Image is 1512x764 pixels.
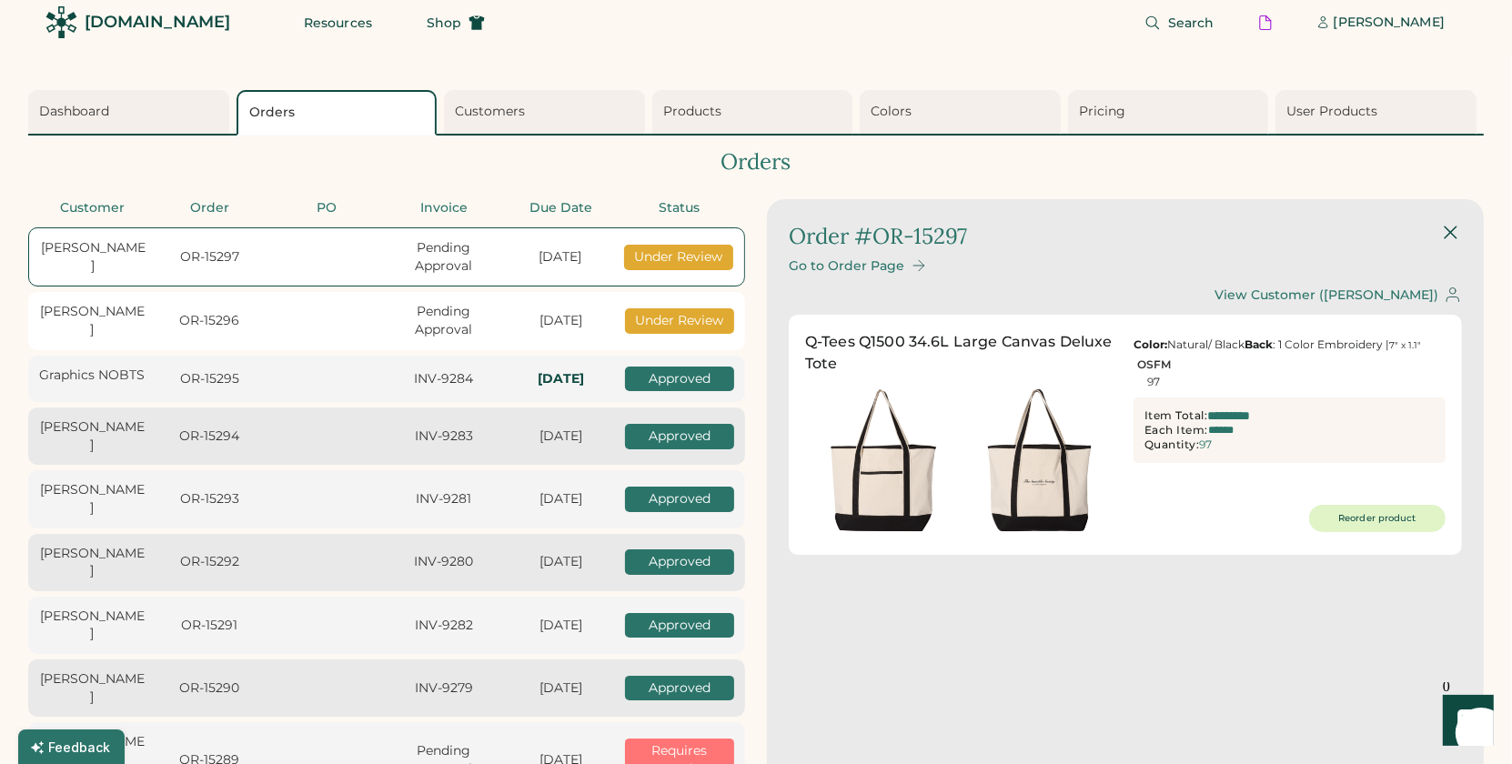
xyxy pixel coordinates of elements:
[1148,376,1161,388] div: 97
[455,103,640,121] div: Customers
[156,312,263,330] div: OR-15296
[625,424,734,449] div: Approved
[85,11,230,34] div: [DOMAIN_NAME]
[625,487,734,512] div: Approved
[28,146,1484,177] div: Orders
[663,103,848,121] div: Products
[508,427,614,446] div: [DATE]
[1215,287,1438,303] div: View Customer ([PERSON_NAME])
[789,258,904,274] div: Go to Order Page
[1144,437,1200,452] div: Quantity:
[390,553,497,571] div: INV-9280
[1286,103,1471,121] div: User Products
[1309,505,1446,532] button: Reorder product
[39,608,146,643] div: [PERSON_NAME]
[1245,337,1273,351] strong: Back
[390,370,497,388] div: INV-9284
[39,103,224,121] div: Dashboard
[390,617,497,635] div: INV-9282
[508,370,614,388] div: In-Hands: Thu, Sep 11, 2025
[39,418,146,454] div: [PERSON_NAME]
[625,308,734,334] div: Under Review
[1123,5,1236,41] button: Search
[39,545,146,580] div: [PERSON_NAME]
[39,303,146,338] div: [PERSON_NAME]
[625,549,734,575] div: Approved
[390,303,497,338] div: Pending Approval
[390,490,497,508] div: INV-9281
[1144,423,1208,437] div: Each Item:
[1168,16,1215,29] span: Search
[427,16,461,29] span: Shop
[405,5,507,41] button: Shop
[39,199,146,217] div: Customer
[249,104,430,122] div: Orders
[40,239,146,275] div: [PERSON_NAME]
[805,331,1117,375] div: Q-Tees Q1500 34.6L Large Canvas Deluxe Tote
[39,481,146,517] div: [PERSON_NAME]
[1426,682,1504,760] iframe: Front Chat
[625,367,734,392] div: Approved
[156,370,263,388] div: OR-15295
[156,248,262,266] div: OR-15297
[508,617,614,635] div: [DATE]
[1334,14,1445,32] div: [PERSON_NAME]
[625,613,734,638] div: Approved
[156,679,263,698] div: OR-15290
[390,679,497,698] div: INV-9279
[1137,358,1171,371] div: OSFM
[39,670,146,706] div: [PERSON_NAME]
[805,382,962,538] img: generate-image
[962,382,1118,538] img: generate-image
[508,199,614,217] div: Due Date
[1134,337,1446,352] div: Natural/ Black : 1 Color Embroidery |
[624,245,733,270] div: Under Review
[508,553,614,571] div: [DATE]
[789,221,967,252] div: Order #OR-15297
[282,5,394,41] button: Resources
[156,490,263,508] div: OR-15293
[1144,408,1208,423] div: Item Total:
[45,6,77,38] img: Rendered Logo - Screens
[508,248,613,266] div: [DATE]
[156,199,263,217] div: Order
[390,427,497,446] div: INV-9283
[508,490,614,508] div: [DATE]
[625,676,734,701] div: Approved
[1079,103,1264,121] div: Pricing
[1200,438,1213,451] div: 97
[508,679,614,698] div: [DATE]
[156,553,263,571] div: OR-15292
[274,199,380,217] div: PO
[1389,339,1421,351] font: 7" x 1.1"
[156,617,263,635] div: OR-15291
[1134,337,1167,351] strong: Color:
[156,427,263,446] div: OR-15294
[390,239,496,275] div: Pending Approval
[508,312,614,330] div: [DATE]
[390,199,497,217] div: Invoice
[625,199,734,217] div: Status
[871,103,1055,121] div: Colors
[39,367,146,385] div: Graphics NOBTS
